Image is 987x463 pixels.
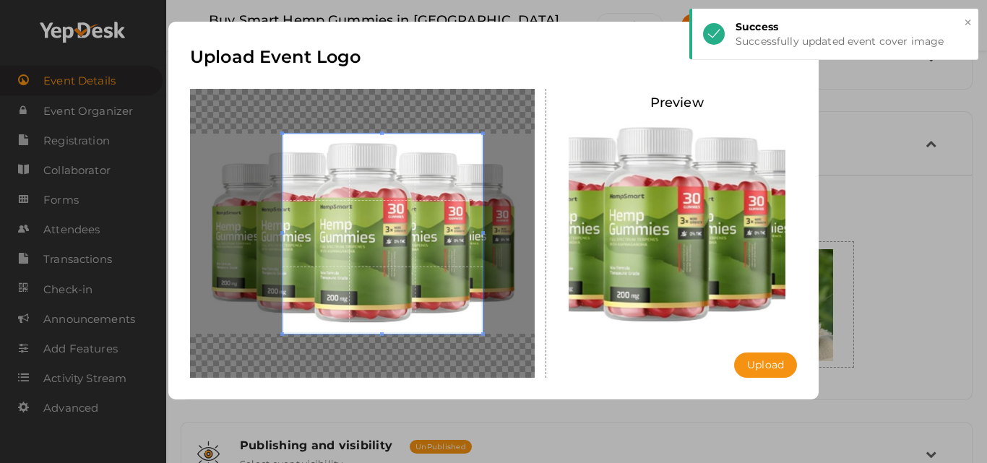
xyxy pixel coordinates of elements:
button: × [963,14,973,31]
img: 2Q== [569,117,785,334]
div: Successfully updated event cover image [736,34,967,48]
label: Upload Event Logo [190,43,361,71]
div: Success [736,20,967,34]
button: Upload [734,352,797,378]
label: Preview [650,92,704,113]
